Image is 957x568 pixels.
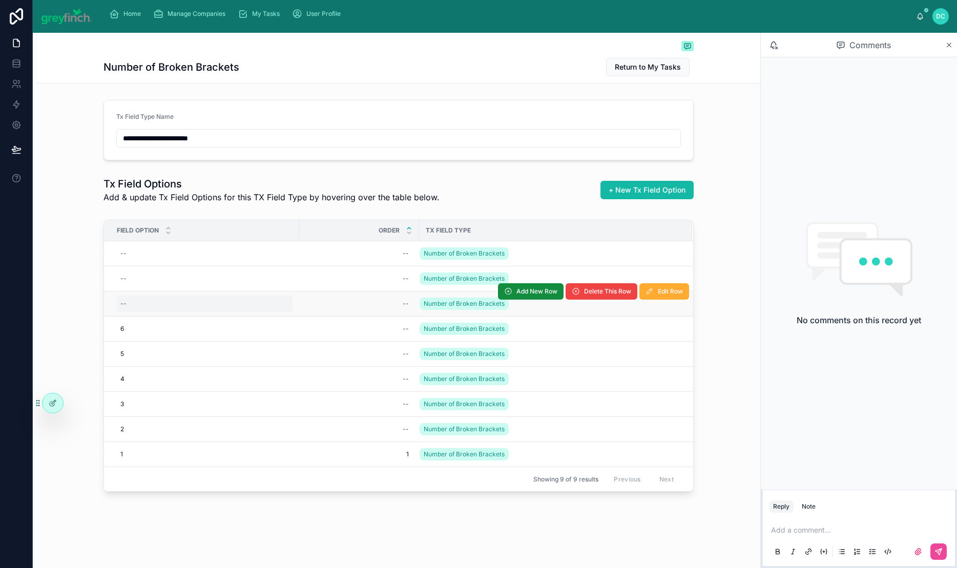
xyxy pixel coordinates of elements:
span: Number of Broken Brackets [424,400,505,408]
span: 3 [120,400,124,408]
a: 4 [116,371,293,387]
a: Number of Broken Brackets [420,373,509,385]
span: 4 [120,375,124,383]
span: Showing 9 of 9 results [533,475,598,483]
a: 3 [116,396,293,412]
a: Number of Broken Brackets [420,346,680,362]
a: -- [305,321,413,337]
a: Number of Broken Brackets [420,270,680,287]
div: -- [403,300,409,308]
a: Home [106,5,148,23]
span: Number of Broken Brackets [424,275,505,283]
a: Number of Broken Brackets [420,296,680,312]
a: -- [116,296,293,312]
a: 5 [116,346,293,362]
span: Comments [849,39,891,51]
span: 2 [120,425,124,433]
a: Number of Broken Brackets [420,247,509,260]
button: Reply [769,500,794,513]
a: 6 [116,321,293,337]
span: Return to My Tasks [615,62,681,72]
div: -- [403,400,409,408]
span: User Profile [306,10,341,18]
div: -- [403,249,409,258]
span: Tx Field Type Name [116,113,174,120]
a: Number of Broken Brackets [420,298,509,310]
span: 5 [120,350,124,358]
button: Delete This Row [566,283,637,300]
div: -- [120,300,127,308]
h2: No comments on this record yet [797,314,921,326]
span: Number of Broken Brackets [424,375,505,383]
span: Add & update Tx Field Options for this TX Field Type by hovering over the table below. [103,191,440,203]
a: Number of Broken Brackets [420,448,509,460]
img: App logo [41,8,93,25]
a: Number of Broken Brackets [420,396,680,412]
div: Note [802,502,816,511]
a: Number of Broken Brackets [420,446,680,462]
a: Number of Broken Brackets [420,321,680,337]
button: Note [798,500,820,513]
h1: Tx Field Options [103,177,440,191]
a: My Tasks [235,5,287,23]
a: -- [116,270,293,287]
button: + New Tx Field Option [600,181,694,199]
a: -- [116,245,293,262]
span: Manage Companies [168,10,225,18]
span: 1 [120,450,123,458]
span: Number of Broken Brackets [424,300,505,308]
h1: Number of Broken Brackets [103,60,239,74]
div: -- [403,375,409,383]
a: Number of Broken Brackets [420,423,509,435]
div: -- [403,275,409,283]
span: 6 [120,325,124,333]
span: Delete This Row [584,287,631,296]
span: Add New Row [516,287,557,296]
span: Tx Field Type [426,226,471,235]
div: -- [403,325,409,333]
span: + New Tx Field Option [609,185,685,195]
div: scrollable content [101,3,917,25]
button: Return to My Tasks [606,58,690,76]
a: Number of Broken Brackets [420,348,509,360]
span: Order [379,226,400,235]
span: Field Option [117,226,159,235]
span: 1 [309,450,409,458]
a: User Profile [289,5,348,23]
a: Number of Broken Brackets [420,398,509,410]
span: Edit Row [658,287,683,296]
span: My Tasks [252,10,280,18]
span: DC [936,12,945,20]
a: 1 [116,446,293,462]
span: Number of Broken Brackets [424,450,505,458]
div: -- [403,350,409,358]
span: Number of Broken Brackets [424,249,505,258]
button: Edit Row [639,283,689,300]
a: -- [305,371,413,387]
div: -- [120,275,127,283]
a: Manage Companies [150,5,233,23]
a: 1 [305,446,413,462]
a: -- [305,396,413,412]
a: Number of Broken Brackets [420,245,680,262]
div: -- [403,425,409,433]
a: -- [305,245,413,262]
a: -- [305,270,413,287]
a: Number of Broken Brackets [420,371,680,387]
a: 2 [116,421,293,437]
a: Number of Broken Brackets [420,272,509,285]
a: Number of Broken Brackets [420,421,680,437]
a: -- [305,421,413,437]
span: Home [123,10,141,18]
span: Number of Broken Brackets [424,325,505,333]
span: Number of Broken Brackets [424,350,505,358]
button: Add New Row [498,283,564,300]
a: Number of Broken Brackets [420,323,509,335]
span: Number of Broken Brackets [424,425,505,433]
div: -- [120,249,127,258]
a: -- [305,296,413,312]
a: -- [305,346,413,362]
